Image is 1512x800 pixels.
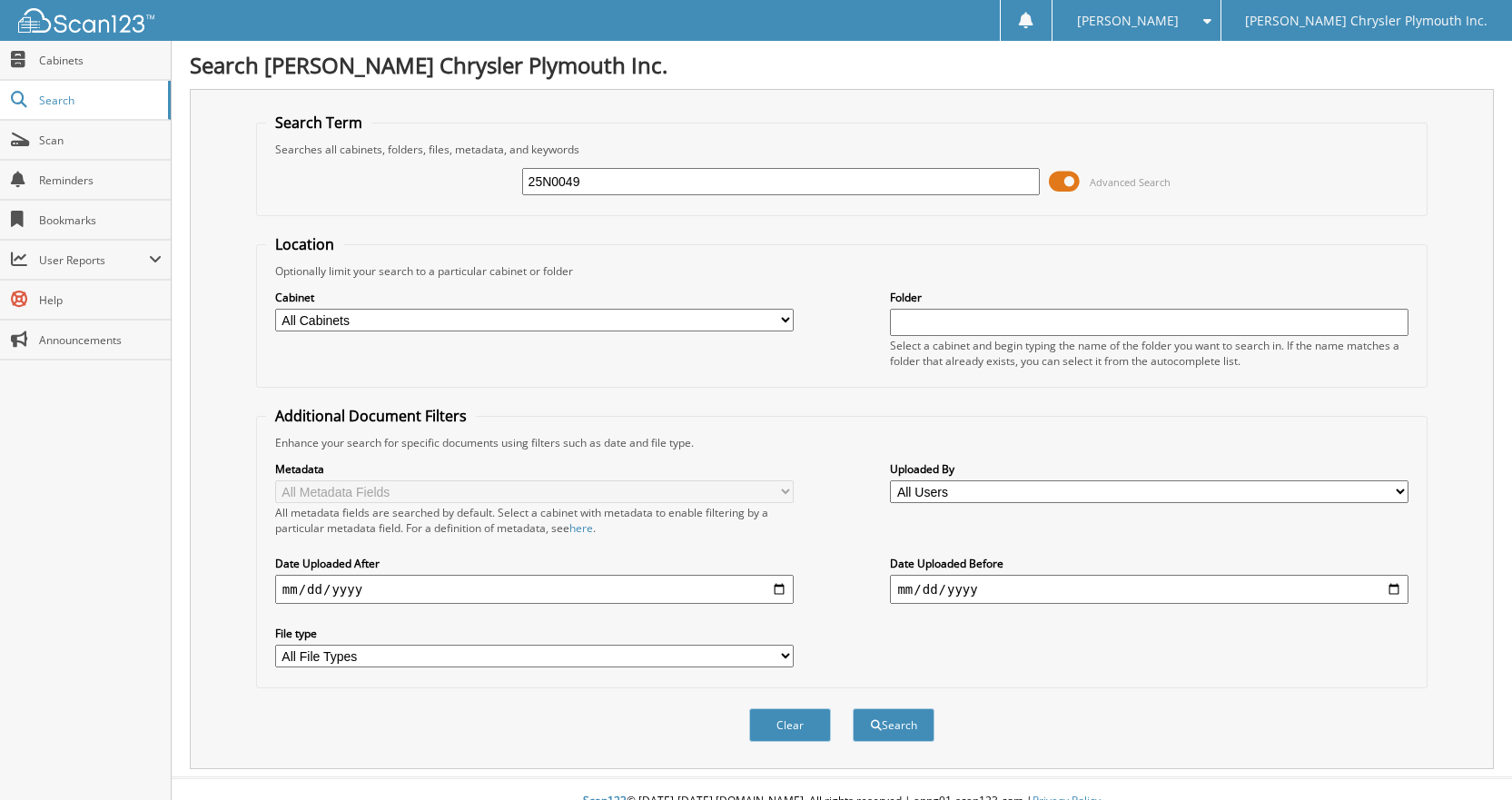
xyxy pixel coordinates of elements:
h1: Search [PERSON_NAME] Chrysler Plymouth Inc. [190,50,1494,80]
input: end [890,575,1408,604]
img: scan123-logo-white.svg [18,8,154,33]
div: All metadata fields are searched by default. Select a cabinet with metadata to enable filtering b... [275,505,794,536]
a: here [569,520,593,536]
iframe: Chat Widget [1421,713,1512,800]
label: Date Uploaded Before [890,556,1408,571]
div: Optionally limit your search to a particular cabinet or folder [266,263,1418,279]
legend: Search Term [266,113,371,133]
button: Clear [749,708,831,742]
label: Cabinet [275,290,794,305]
span: Scan [39,133,162,148]
span: [PERSON_NAME] Chrysler Plymouth Inc. [1245,15,1487,26]
span: Cabinets [39,53,162,68]
div: Searches all cabinets, folders, files, metadata, and keywords [266,142,1418,157]
input: start [275,575,794,604]
label: Uploaded By [890,461,1408,477]
span: [PERSON_NAME] [1077,15,1179,26]
span: Reminders [39,173,162,188]
span: Announcements [39,332,162,348]
label: Folder [890,290,1408,305]
span: Advanced Search [1090,175,1171,189]
span: Search [39,93,159,108]
div: Select a cabinet and begin typing the name of the folder you want to search in. If the name match... [890,338,1408,369]
span: Help [39,292,162,308]
legend: Additional Document Filters [266,406,476,426]
span: Bookmarks [39,212,162,228]
label: File type [275,626,794,641]
legend: Location [266,234,343,254]
span: User Reports [39,252,149,268]
label: Metadata [275,461,794,477]
label: Date Uploaded After [275,556,794,571]
div: Enhance your search for specific documents using filters such as date and file type. [266,435,1418,450]
button: Search [853,708,934,742]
